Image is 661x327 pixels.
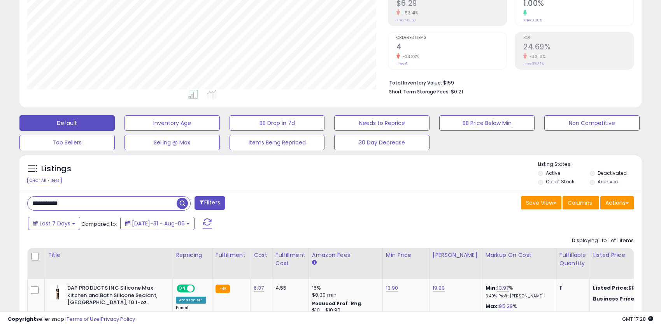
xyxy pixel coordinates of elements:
label: Archived [598,178,619,185]
span: $0.21 [451,88,463,95]
button: Needs to Reprice [334,115,430,131]
button: Last 7 Days [28,217,80,230]
a: 13.97 [497,284,509,292]
button: Default [19,115,115,131]
div: Min Price [386,251,426,259]
b: Business Price: [593,295,636,302]
div: Fulfillable Quantity [559,251,586,267]
button: 30 Day Decrease [334,135,430,150]
div: $13.90 [593,285,657,292]
span: ROI [523,36,633,40]
button: Selling @ Max [124,135,220,150]
label: Out of Stock [546,178,574,185]
th: The percentage added to the cost of goods (COGS) that forms the calculator for Min & Max prices. [482,248,556,279]
b: Max: [486,302,499,310]
div: Listed Price [593,251,660,259]
label: Deactivated [598,170,627,176]
h2: 24.69% [523,42,633,53]
button: Save View [521,196,561,209]
small: Prev: 0.00% [523,18,542,23]
div: Clear All Filters [27,177,62,184]
button: BB Drop in 7d [230,115,325,131]
h2: 4 [396,42,507,53]
div: Fulfillment [216,251,247,259]
button: Inventory Age [124,115,220,131]
label: Active [546,170,560,176]
span: Columns [568,199,592,207]
span: Compared to: [81,220,117,228]
button: Actions [600,196,634,209]
a: Privacy Policy [101,315,135,323]
a: 95.29 [499,302,513,310]
button: Non Competitive [544,115,640,131]
h5: Listings [41,163,71,174]
div: $13.9 [593,295,657,302]
small: Amazon Fees. [312,259,317,266]
img: 31JD7lQ0CxL._SL40_.jpg [50,285,65,300]
div: Cost [254,251,269,259]
small: -33.33% [400,54,419,60]
small: -30.10% [527,54,546,60]
button: Top Sellers [19,135,115,150]
div: $0.30 min [312,292,377,299]
p: Listing States: [538,161,642,168]
div: Fulfillment Cost [275,251,305,267]
span: OFF [194,285,206,292]
div: % [486,303,550,317]
small: Prev: 35.32% [523,62,544,66]
small: Prev: $13.50 [396,18,416,23]
a: 19.99 [433,284,445,292]
div: 11 [559,285,584,292]
a: 6.37 [254,284,264,292]
div: Repricing [176,251,209,259]
span: Last 7 Days [40,220,70,227]
div: % [486,285,550,299]
b: Total Inventory Value: [389,79,442,86]
small: FBA [216,285,230,293]
b: Reduced Prof. Rng. [312,300,363,307]
b: DAP PRODUCTS INC Silicone Max Kitchen and Bath Silicone Sealant, [GEOGRAPHIC_DATA], 10.1-oz. [67,285,162,308]
div: Title [48,251,169,259]
small: -53.41% [400,10,419,16]
li: $159 [389,77,628,87]
div: [PERSON_NAME] [433,251,479,259]
div: seller snap | | [8,316,135,323]
span: ON [177,285,187,292]
a: 13.90 [386,284,398,292]
small: Prev: 6 [396,62,407,66]
p: 6.40% Profit [PERSON_NAME] [486,294,550,299]
div: Displaying 1 to 1 of 1 items [572,237,634,244]
span: Ordered Items [396,36,507,40]
button: BB Price Below Min [439,115,535,131]
b: Listed Price: [593,284,628,292]
strong: Copyright [8,315,36,323]
button: Items Being Repriced [230,135,325,150]
button: Columns [563,196,599,209]
span: [DATE]-31 - Aug-06 [132,220,185,227]
b: Min: [486,284,497,292]
button: Filters [195,196,225,210]
a: Terms of Use [67,315,100,323]
button: [DATE]-31 - Aug-06 [120,217,195,230]
span: 2025-08-14 17:28 GMT [622,315,653,323]
div: Amazon AI * [176,297,206,304]
b: Short Term Storage Fees: [389,88,450,95]
div: 4.55 [275,285,303,292]
div: 15% [312,285,377,292]
div: Amazon Fees [312,251,379,259]
div: Markup on Cost [486,251,553,259]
